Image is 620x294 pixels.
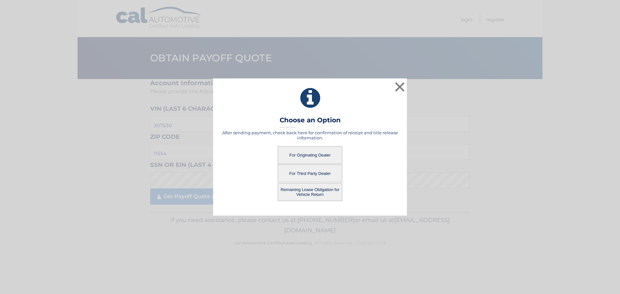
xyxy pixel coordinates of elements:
button: Remaining Lease Obligation for Vehicle Return [278,183,342,201]
button: For Originating Dealer [278,146,342,164]
button: × [393,80,406,93]
h3: Choose an Option [280,116,341,127]
button: For Third Party Dealer [278,165,342,182]
h5: After sending payment, check back here for confirmation of receipt and title release information. [221,130,399,140]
